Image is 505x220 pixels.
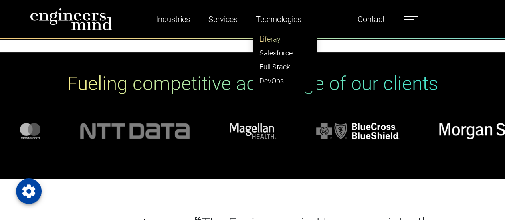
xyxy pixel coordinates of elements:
[253,60,316,74] a: Full Stack
[253,32,316,46] a: Liferay
[205,10,241,28] a: Services
[67,72,438,95] h1: Fueling competitive advantage of our clients
[316,123,399,139] img: logo
[253,46,316,60] a: Salesforce
[80,123,189,139] img: logo
[354,10,388,28] a: Contact
[253,10,305,28] a: Technologies
[20,123,40,139] img: logo
[230,123,276,139] img: logo
[153,10,193,28] a: Industries
[30,8,112,30] img: logo
[253,74,316,88] a: DevOps
[253,28,317,91] ul: Industries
